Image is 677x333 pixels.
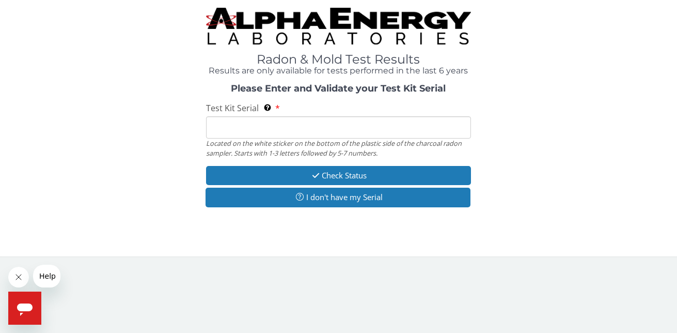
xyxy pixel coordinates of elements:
[206,66,470,75] h4: Results are only available for tests performed in the last 6 years
[8,267,29,287] iframe: Close message
[206,102,259,114] span: Test Kit Serial
[206,53,470,66] h1: Radon & Mold Test Results
[206,8,470,44] img: TightCrop.jpg
[231,83,446,94] strong: Please Enter and Validate your Test Kit Serial
[206,139,470,158] div: Located on the white sticker on the bottom of the plastic side of the charcoal radon sampler. Sta...
[206,166,470,185] button: Check Status
[8,292,41,325] iframe: Button to launch messaging window
[33,265,60,287] iframe: Message from company
[206,188,470,207] button: I don't have my Serial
